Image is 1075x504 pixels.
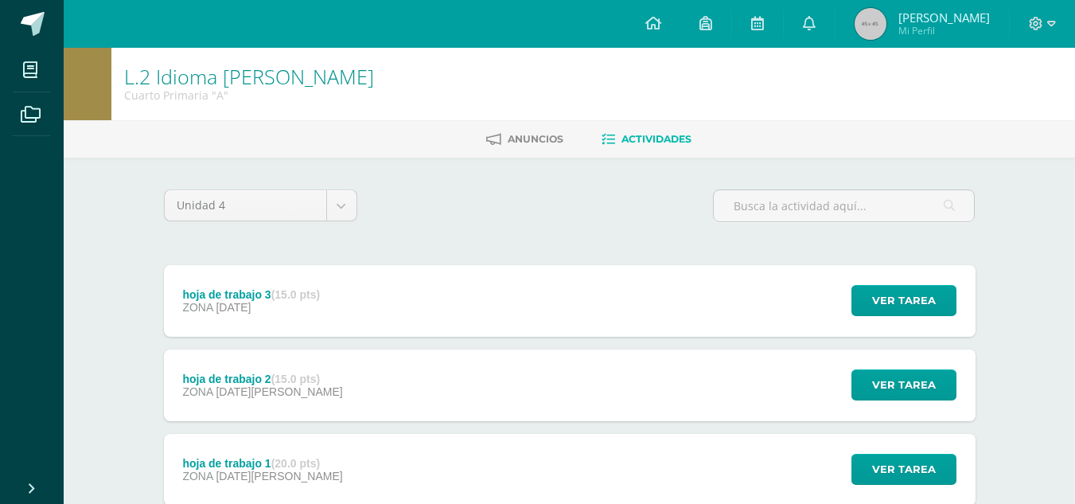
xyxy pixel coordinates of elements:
button: Ver tarea [851,454,956,485]
span: ZONA [182,385,212,398]
strong: (20.0 pts) [271,457,320,470]
div: hoja de trabajo 1 [182,457,342,470]
span: Ver tarea [872,370,936,400]
span: Actividades [621,133,691,145]
input: Busca la actividad aquí... [714,190,974,221]
span: Anuncios [508,133,563,145]
a: Anuncios [486,127,563,152]
span: ZONA [182,470,212,483]
span: ZONA [182,301,212,314]
div: Cuarto Primaria 'A' [124,88,374,103]
a: Actividades [602,127,691,152]
span: Unidad 4 [177,190,314,221]
strong: (15.0 pts) [271,373,320,385]
span: [PERSON_NAME] [898,10,990,25]
span: [DATE][PERSON_NAME] [216,470,342,483]
h1: L.2 Idioma Maya Kaqchikel [124,65,374,88]
span: Ver tarea [872,455,936,484]
img: 45x45 [855,8,886,40]
div: hoja de trabajo 3 [182,288,320,301]
button: Ver tarea [851,285,956,316]
span: Ver tarea [872,286,936,315]
a: Unidad 4 [165,190,356,221]
div: hoja de trabajo 2 [182,373,342,385]
span: Mi Perfil [898,24,990,37]
span: [DATE] [216,301,251,314]
span: [DATE][PERSON_NAME] [216,385,342,398]
strong: (15.0 pts) [271,288,320,301]
a: L.2 Idioma [PERSON_NAME] [124,63,374,90]
button: Ver tarea [851,369,956,400]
